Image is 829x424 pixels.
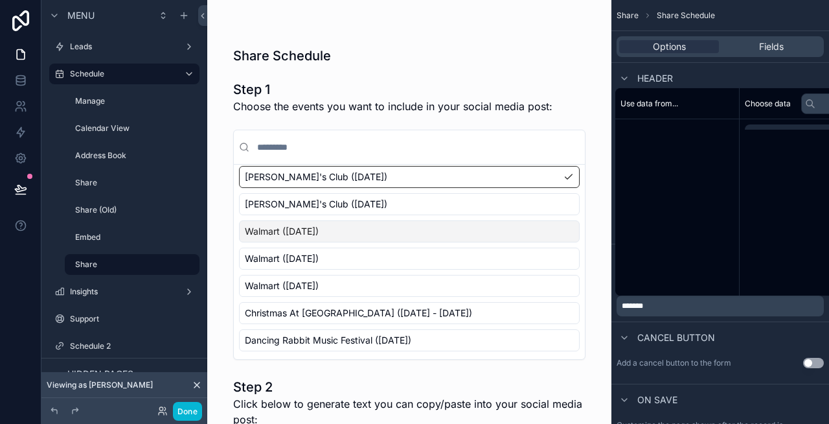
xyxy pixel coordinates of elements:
span: Walmart ([DATE]) [245,252,319,265]
span: On save [637,394,677,406]
a: Share [65,254,199,275]
h1: Step 1 [233,80,552,99]
label: Schedule 2 [70,341,197,351]
span: Cancel button [637,331,715,344]
span: Use data from... [620,99,678,109]
label: Share [75,259,192,270]
span: Walmart ([DATE]) [245,225,319,238]
span: Viewing as [PERSON_NAME] [47,380,153,390]
span: Fields [759,40,784,53]
label: Leads [70,41,179,52]
span: Options [653,40,686,53]
a: Embed [65,227,199,248]
label: Manage [75,96,197,106]
span: Walmart ([DATE]) [245,279,319,292]
a: Leads [49,36,199,57]
span: Share [617,10,639,21]
span: Header [637,72,673,85]
label: Calendar View [75,123,197,134]
a: Schedule [49,64,199,84]
span: Choose data [745,99,791,109]
a: Support [49,309,199,329]
a: Manage [65,91,199,112]
label: Schedule [70,69,174,79]
label: Address Book [75,150,197,161]
label: Embed [75,232,197,242]
span: Christmas At [GEOGRAPHIC_DATA] ([DATE] - [DATE]) [245,307,472,320]
span: Choose the events you want to include in your social media post: [233,99,552,114]
label: Support [70,314,197,324]
span: Hidden pages [67,368,133,381]
span: Menu [67,9,95,22]
button: Done [173,402,202,421]
a: Calendar View [65,118,199,139]
label: Share (Old) [75,205,197,215]
a: Address Book [65,145,199,166]
h1: Step 2 [233,378,585,396]
span: Share Schedule [657,10,715,21]
label: Share [75,178,197,188]
a: Insights [49,281,199,302]
span: Dancing Rabbit Music Festival ([DATE]) [245,334,411,347]
span: [PERSON_NAME]'s Club ([DATE]) [245,198,387,211]
a: Share [65,172,199,193]
a: Share (Old) [65,200,199,220]
div: scrollable content [617,296,824,316]
div: Suggestions [234,165,585,359]
label: Insights [70,287,179,297]
span: [PERSON_NAME]'s Club ([DATE]) [245,171,387,183]
h1: Share Schedule [233,47,331,65]
label: Add a cancel button to the form [617,358,731,368]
